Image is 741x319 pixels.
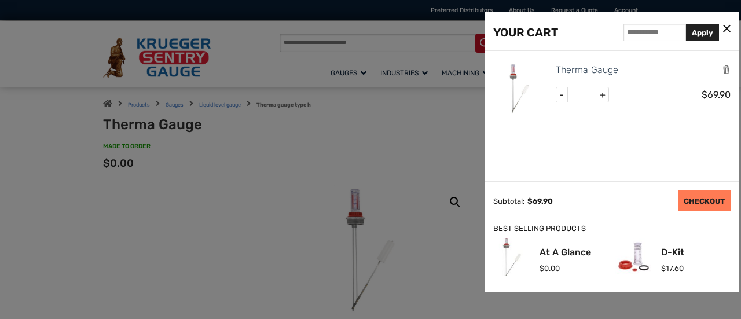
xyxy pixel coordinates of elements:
[615,238,652,276] img: D-Kit
[540,248,591,257] a: At A Glance
[661,264,684,273] span: 17.60
[527,197,553,206] span: 69.90
[678,190,731,211] a: CHECKOUT
[527,197,533,206] span: $
[686,24,719,41] button: Apply
[702,89,731,100] span: 69.90
[661,264,666,273] span: $
[702,89,707,100] span: $
[540,264,544,273] span: $
[493,197,524,206] div: Subtotal:
[597,87,608,102] span: +
[722,64,731,75] a: Remove this item
[556,87,568,102] span: -
[493,238,531,276] img: At A Glance
[493,223,731,235] div: BEST SELLING PRODUCTS
[556,63,619,78] a: Therma Gauge
[493,23,558,42] div: YOUR CART
[493,63,545,115] img: Therma Gauge
[540,264,560,273] span: 0.00
[661,248,684,257] a: D-Kit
